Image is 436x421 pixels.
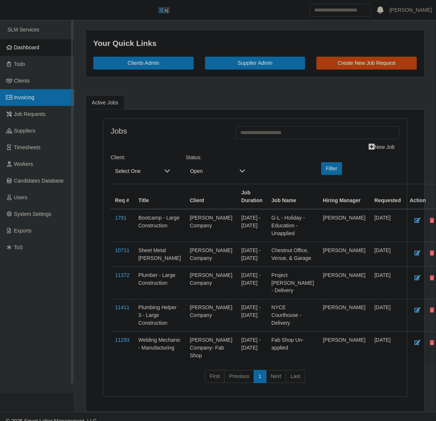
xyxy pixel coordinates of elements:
a: Clients Admin [93,57,194,70]
td: Chestnut Office, Venue, & Garage [267,242,319,267]
a: 11411 [115,305,130,311]
td: [DATE] - [DATE] [237,332,267,364]
span: Exports [14,228,31,234]
a: Active Jobs [85,96,125,110]
td: [PERSON_NAME] [319,299,370,332]
th: Title [134,184,185,209]
td: Fab Shop Un-applied [267,332,319,364]
td: [DATE] - [DATE] [237,267,267,299]
span: Invoicing [14,94,34,100]
td: [DATE] - [DATE] [237,299,267,332]
span: Clients [14,78,30,84]
a: 11293 [115,337,130,343]
td: [DATE] - [DATE] [237,209,267,242]
span: Open [186,164,235,178]
a: Create New Job Request [316,57,417,70]
td: [DATE] [370,332,406,364]
span: Job Requests [14,111,46,117]
td: [PERSON_NAME] [319,209,370,242]
a: Supplier Admin [205,57,306,70]
label: Status: [186,154,202,161]
span: Users [14,194,28,200]
a: New Job [364,141,400,154]
nav: pagination [111,370,400,390]
span: Dashboard [14,44,40,50]
td: [PERSON_NAME] [319,332,370,364]
td: [DATE] - [DATE] [237,242,267,267]
th: Req # [111,184,134,209]
th: Job Name [267,184,319,209]
td: [PERSON_NAME] Company [185,299,237,332]
td: Welding Mechanic - Manufacturing [134,332,185,364]
a: 11372 [115,272,130,278]
span: Suppliers [14,128,36,134]
td: [PERSON_NAME] Company [185,209,237,242]
span: Candidates Database [14,178,64,184]
span: System Settings [14,211,51,217]
td: Plumbing Helper 3 - Large Construction [134,299,185,332]
td: G-L - Holiday - Education - Unapplied [267,209,319,242]
span: Workers [14,161,33,167]
img: SLM Logo [158,5,170,16]
td: Project [PERSON_NAME] - Delivery [267,267,319,299]
td: [PERSON_NAME] Company- Fab Shop [185,332,237,364]
div: Your Quick Links [93,37,417,49]
th: Job Duration [237,184,267,209]
th: Hiring Manager [319,184,370,209]
input: Search [310,4,371,17]
a: [PERSON_NAME] [390,6,432,14]
a: 10711 [115,247,130,253]
td: NYCE Courthouse - Delivery [267,299,319,332]
a: 1791 [115,215,127,221]
td: [DATE] [370,267,406,299]
td: [PERSON_NAME] [319,242,370,267]
a: 1 [254,370,266,384]
td: Sheet Metal [PERSON_NAME] [134,242,185,267]
span: Timesheets [14,144,41,150]
button: Filter [321,162,342,175]
td: Plumber - Large Construction [134,267,185,299]
th: Client [185,184,237,209]
span: Todo [14,61,25,67]
td: [DATE] [370,209,406,242]
h4: Jobs [111,126,225,136]
td: [PERSON_NAME] [319,267,370,299]
td: [PERSON_NAME] Company [185,267,237,299]
td: Bootcamp - Large Construction [134,209,185,242]
span: SLM Services [7,27,39,33]
label: Client: [111,154,125,161]
th: Requested [370,184,406,209]
td: [PERSON_NAME] Company [185,242,237,267]
span: ToS [14,244,23,250]
td: [DATE] [370,242,406,267]
span: Select One [111,164,160,178]
td: [DATE] [370,299,406,332]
